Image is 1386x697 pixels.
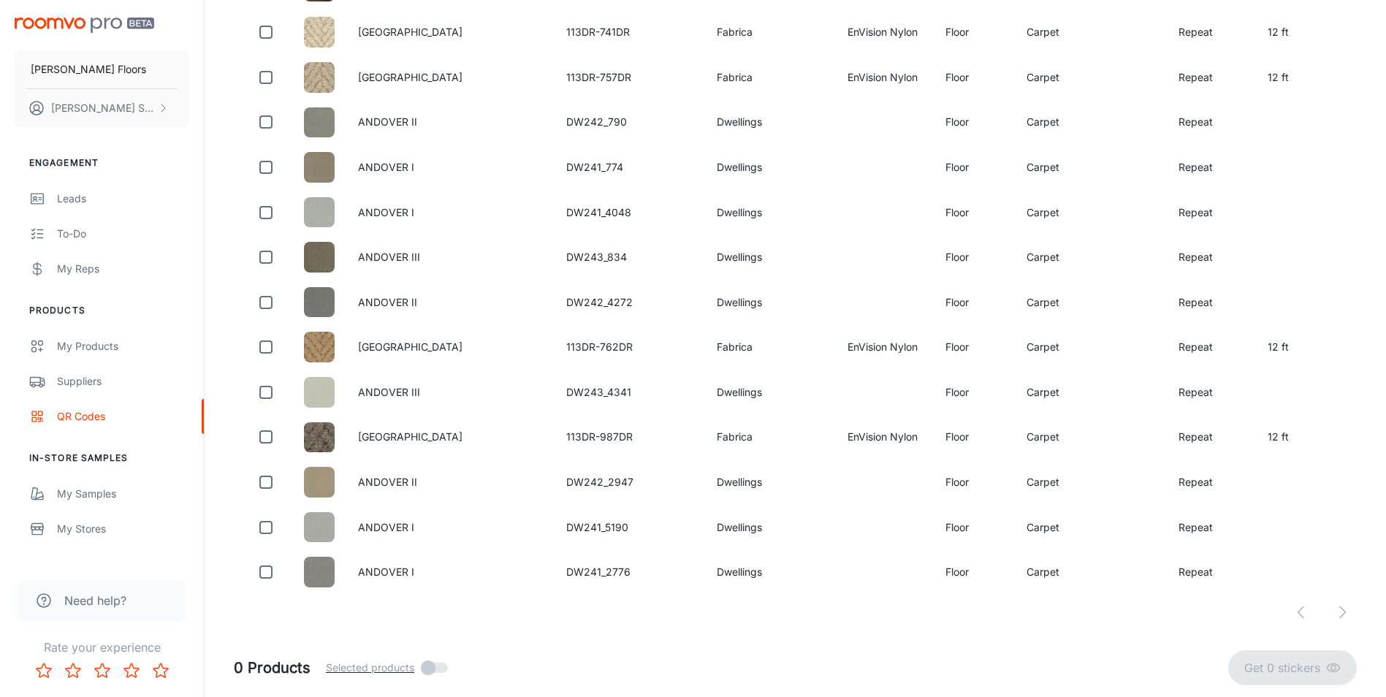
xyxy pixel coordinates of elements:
[1015,552,1111,592] td: Carpet
[1015,148,1111,187] td: Carpet
[1256,418,1357,457] td: 12 ft
[31,61,146,77] p: [PERSON_NAME] Floors
[555,327,705,367] td: 113DR-762DR
[934,58,1015,97] td: Floor
[934,327,1015,367] td: Floor
[346,552,555,592] td: ANDOVER I
[57,408,189,424] div: QR Codes
[1167,508,1257,547] td: Repeat
[1256,12,1357,52] td: 12 ft
[57,338,189,354] div: My Products
[705,508,836,547] td: Dwellings
[705,58,836,97] td: Fabrica
[1167,552,1257,592] td: Repeat
[1015,327,1111,367] td: Carpet
[57,191,189,207] div: Leads
[1015,508,1111,547] td: Carpet
[555,418,705,457] td: 113DR-987DR
[1015,103,1111,142] td: Carpet
[346,193,555,232] td: ANDOVER I
[555,148,705,187] td: DW241_774
[1167,58,1257,97] td: Repeat
[1167,373,1257,412] td: Repeat
[836,327,934,367] td: EnVision Nylon
[555,237,705,277] td: DW243_834
[705,552,836,592] td: Dwellings
[1167,12,1257,52] td: Repeat
[57,373,189,389] div: Suppliers
[51,100,154,116] p: [PERSON_NAME] Small
[346,327,555,367] td: [GEOGRAPHIC_DATA]
[705,418,836,457] td: Fabrica
[705,373,836,412] td: Dwellings
[934,373,1015,412] td: Floor
[346,462,555,502] td: ANDOVER II
[705,327,836,367] td: Fabrica
[346,373,555,412] td: ANDOVER III
[346,58,555,97] td: [GEOGRAPHIC_DATA]
[934,508,1015,547] td: Floor
[346,237,555,277] td: ANDOVER III
[1015,418,1111,457] td: Carpet
[1167,327,1257,367] td: Repeat
[705,237,836,277] td: Dwellings
[705,12,836,52] td: Fabrica
[57,486,189,502] div: My Samples
[15,50,189,88] button: [PERSON_NAME] Floors
[57,521,189,537] div: My Stores
[555,58,705,97] td: 113DR-757DR
[1015,58,1111,97] td: Carpet
[1167,103,1257,142] td: Repeat
[58,656,88,685] button: Rate 2 star
[1167,193,1257,232] td: Repeat
[57,226,189,242] div: To-do
[29,656,58,685] button: Rate 1 star
[326,660,414,676] span: Selected products
[346,283,555,322] td: ANDOVER II
[934,193,1015,232] td: Floor
[346,103,555,142] td: ANDOVER II
[346,508,555,547] td: ANDOVER I
[555,283,705,322] td: DW242_4272
[705,462,836,502] td: Dwellings
[12,639,192,656] p: Rate your experience
[934,237,1015,277] td: Floor
[934,103,1015,142] td: Floor
[346,418,555,457] td: [GEOGRAPHIC_DATA]
[555,193,705,232] td: DW241_4048
[705,148,836,187] td: Dwellings
[1167,418,1257,457] td: Repeat
[836,58,934,97] td: EnVision Nylon
[346,12,555,52] td: [GEOGRAPHIC_DATA]
[705,283,836,322] td: Dwellings
[705,193,836,232] td: Dwellings
[934,418,1015,457] td: Floor
[117,656,146,685] button: Rate 4 star
[1256,58,1357,97] td: 12 ft
[934,462,1015,502] td: Floor
[234,657,311,679] h5: 0 Products
[836,418,934,457] td: EnVision Nylon
[934,148,1015,187] td: Floor
[934,283,1015,322] td: Floor
[934,552,1015,592] td: Floor
[146,656,175,685] button: Rate 5 star
[15,18,154,33] img: Roomvo PRO Beta
[934,12,1015,52] td: Floor
[1015,283,1111,322] td: Carpet
[57,261,189,277] div: My Reps
[555,103,705,142] td: DW242_790
[555,508,705,547] td: DW241_5190
[88,656,117,685] button: Rate 3 star
[1015,373,1111,412] td: Carpet
[1256,327,1357,367] td: 12 ft
[1015,462,1111,502] td: Carpet
[555,552,705,592] td: DW241_2776
[555,373,705,412] td: DW243_4341
[1015,193,1111,232] td: Carpet
[705,103,836,142] td: Dwellings
[555,462,705,502] td: DW242_2947
[836,12,934,52] td: EnVision Nylon
[1167,283,1257,322] td: Repeat
[346,148,555,187] td: ANDOVER I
